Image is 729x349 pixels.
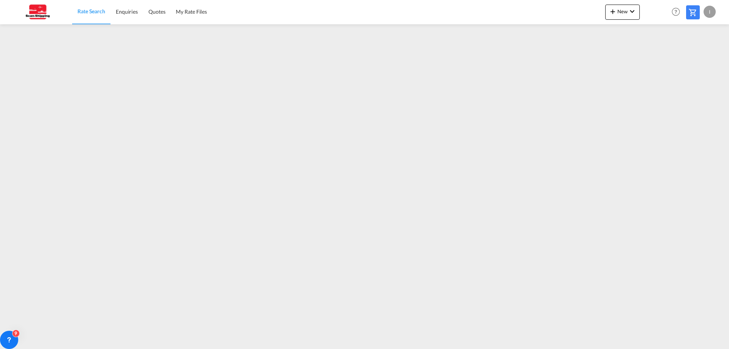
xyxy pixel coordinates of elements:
[116,8,138,15] span: Enquiries
[669,5,686,19] div: Help
[11,3,63,21] img: 123b615026f311ee80dabbd30bc9e10f.jpg
[669,5,682,18] span: Help
[77,8,105,14] span: Rate Search
[608,7,617,16] md-icon: icon-plus 400-fg
[608,8,637,14] span: New
[176,8,207,15] span: My Rate Files
[704,6,716,18] div: I
[605,5,640,20] button: icon-plus 400-fgNewicon-chevron-down
[148,8,165,15] span: Quotes
[628,7,637,16] md-icon: icon-chevron-down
